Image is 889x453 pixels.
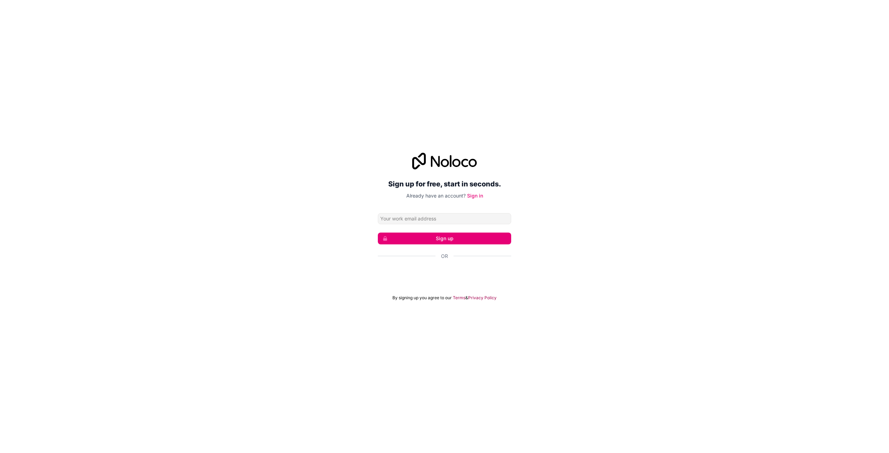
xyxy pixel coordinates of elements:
[378,178,511,190] h2: Sign up for free, start in seconds.
[467,193,483,199] a: Sign in
[465,295,468,301] span: &
[378,233,511,244] button: Sign up
[468,295,497,301] a: Privacy Policy
[406,193,466,199] span: Already have an account?
[392,295,452,301] span: By signing up you agree to our
[441,253,448,260] span: Or
[378,213,511,224] input: Email address
[453,295,465,301] a: Terms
